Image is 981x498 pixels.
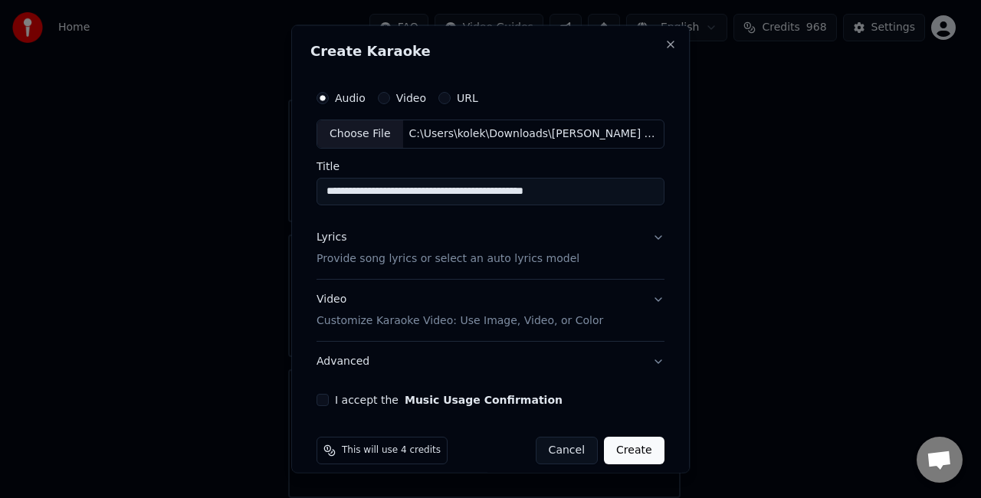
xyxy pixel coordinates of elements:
div: Video [317,291,603,328]
label: URL [457,93,478,103]
h2: Create Karaoke [310,44,671,58]
label: I accept the [335,394,563,405]
button: I accept the [405,394,563,405]
button: Cancel [536,436,598,464]
button: LyricsProvide song lyrics or select an auto lyrics model [317,217,664,278]
button: Advanced [317,341,664,381]
p: Customize Karaoke Video: Use Image, Video, or Color [317,313,603,328]
label: Title [317,160,664,171]
div: C:\Users\kolek\Downloads\[PERSON_NAME] 1958 M1 ([DOMAIN_NAME]).mp3 [403,126,664,142]
div: Lyrics [317,229,346,244]
p: Provide song lyrics or select an auto lyrics model [317,251,579,266]
button: VideoCustomize Karaoke Video: Use Image, Video, or Color [317,279,664,340]
label: Video [396,93,426,103]
span: This will use 4 credits [342,444,441,456]
button: Create [604,436,664,464]
label: Audio [335,93,366,103]
div: Choose File [317,120,403,148]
